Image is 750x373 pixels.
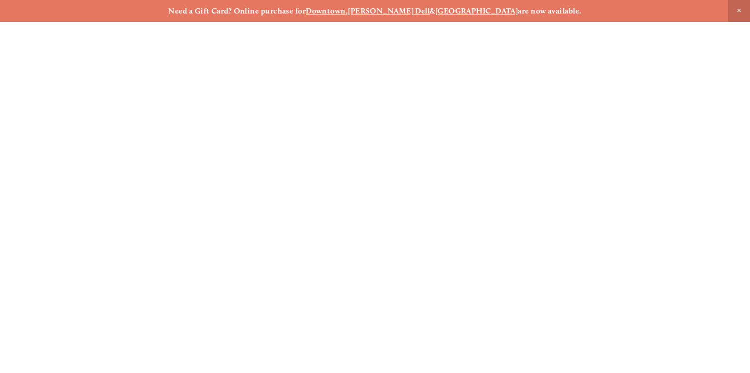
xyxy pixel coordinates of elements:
strong: & [430,6,435,16]
strong: are now available. [518,6,581,16]
a: Downtown [306,6,346,16]
a: [PERSON_NAME] Dell [348,6,430,16]
a: [GEOGRAPHIC_DATA] [435,6,518,16]
strong: Need a Gift Card? Online purchase for [168,6,306,16]
strong: , [346,6,348,16]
